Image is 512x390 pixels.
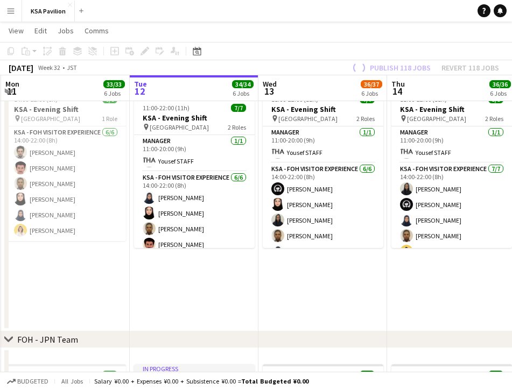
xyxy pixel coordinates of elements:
app-card-role: KSA - FOH Visitor Experience6/614:00-22:00 (8h)[PERSON_NAME][PERSON_NAME][PERSON_NAME][PERSON_NAME] [134,172,255,286]
div: In progress [134,364,255,373]
button: KSA Pavilion [22,1,75,22]
span: View [9,26,24,36]
span: 11 [4,85,19,97]
a: Comms [80,24,113,38]
span: 11:00-22:00 (11h) [143,104,190,112]
span: 8/8 [360,371,375,379]
span: [GEOGRAPHIC_DATA] [21,115,80,123]
app-job-card: 11:00-22:00 (11h)7/7KSA - Evening Shift [GEOGRAPHIC_DATA]2 RolesManager1/111:00-20:00 (9h)Yousef ... [263,89,383,248]
span: [GEOGRAPHIC_DATA] [150,123,209,131]
span: Week 32 [36,63,62,72]
div: Salary ¥0.00 + Expenses ¥0.00 + Subsistence ¥0.00 = [94,377,308,385]
span: Budgeted [17,378,48,385]
span: Jobs [58,26,74,36]
h3: KSA - Evening Shift [391,104,512,114]
a: Jobs [53,24,78,38]
span: 36/36 [489,80,511,88]
a: View [4,24,28,38]
span: Total Budgeted ¥0.00 [241,377,308,385]
span: 12 [132,85,147,97]
span: 1 Role [102,115,117,123]
span: 34/34 [232,80,254,88]
div: 6 Jobs [361,89,382,97]
span: 7/7 [231,104,246,112]
span: Tue [134,79,147,89]
span: 7/7 [488,371,503,379]
div: 6 Jobs [233,89,253,97]
h3: KSA - Evening Shift [263,104,383,114]
span: 36/37 [361,80,382,88]
h3: KSA - Evening Shift [134,113,255,123]
app-card-role: Manager1/111:00-20:00 (9h)Yousef STAFF [134,135,255,172]
h3: KSA - Evening Shift [5,104,126,114]
app-job-card: 14:00-22:00 (8h)6/6KSA - Evening Shift [GEOGRAPHIC_DATA]1 RoleKSA - FOH Visitor Experience6/614:0... [5,89,126,241]
app-card-role: KSA - FOH Visitor Experience6/614:00-22:00 (8h)[PERSON_NAME][PERSON_NAME][PERSON_NAME][PERSON_NAM... [5,126,126,241]
span: 7/7 [102,371,117,379]
span: [GEOGRAPHIC_DATA] [278,115,338,123]
span: 08:00-16:00 (8h) [400,371,444,379]
div: [DATE] [9,62,33,73]
span: 13 [261,85,277,97]
span: 33/33 [103,80,125,88]
div: FOH - JPN Team [17,334,78,345]
app-card-role: KSA - FOH Visitor Experience6/614:00-22:00 (8h)[PERSON_NAME][PERSON_NAME][PERSON_NAME][PERSON_NAM... [263,163,383,278]
span: Comms [85,26,109,36]
div: 6 Jobs [104,89,124,97]
span: 2 Roles [356,115,375,123]
div: JST [67,63,77,72]
span: All jobs [59,377,85,385]
app-card-role: Manager1/111:00-20:00 (9h)Yousef STAFF [391,126,512,163]
span: 2 Roles [485,115,503,123]
app-job-card: In progress11:00-22:00 (11h)7/7KSA - Evening Shift [GEOGRAPHIC_DATA]2 RolesManager1/111:00-20:00 ... [134,89,255,248]
app-card-role: Manager1/111:00-20:00 (9h)Yousef STAFF [263,126,383,163]
span: Edit [34,26,47,36]
app-job-card: 11:00-22:00 (11h)8/8KSA - Evening Shift [GEOGRAPHIC_DATA]2 RolesManager1/111:00-20:00 (9h)Yousef ... [391,89,512,248]
span: 14 [390,85,405,97]
span: [GEOGRAPHIC_DATA] [407,115,466,123]
app-card-role: KSA - FOH Visitor Experience7/714:00-22:00 (8h)[PERSON_NAME][PERSON_NAME][PERSON_NAME][PERSON_NAM... [391,163,512,293]
span: Mon [5,79,19,89]
span: Wed [263,79,277,89]
a: Edit [30,24,51,38]
span: Thu [391,79,405,89]
div: 6 Jobs [490,89,510,97]
span: 08:00-17:30 (9h30m) [14,371,70,379]
button: Budgeted [5,375,50,387]
span: 2 Roles [228,123,246,131]
span: 08:00-17:30 (9h30m) [271,371,327,379]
